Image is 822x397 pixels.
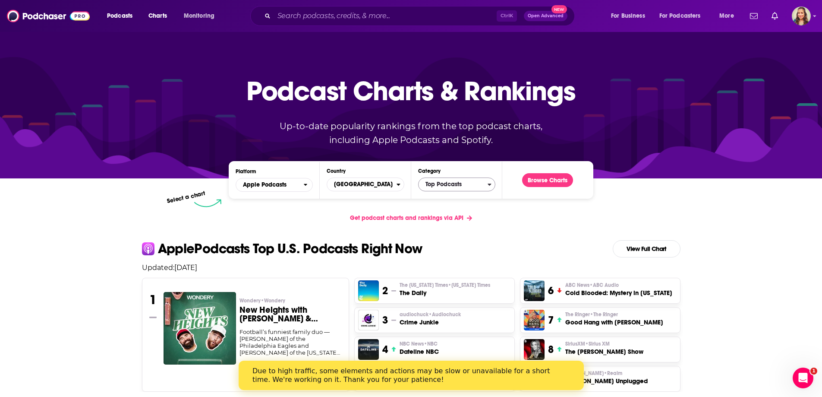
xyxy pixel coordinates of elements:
h3: Dateline NBC [400,347,439,356]
h3: [PERSON_NAME] Unplugged [565,377,648,385]
span: • ABC Audio [589,282,619,288]
img: apple Icon [142,242,154,255]
h3: The [PERSON_NAME] Show [565,347,643,356]
button: open menu [605,9,656,23]
p: Updated: [DATE] [135,264,687,272]
h3: 8 [548,343,554,356]
button: Countries [327,178,404,191]
a: Podchaser - Follow, Share and Rate Podcasts [7,8,90,24]
iframe: Intercom live chat [793,368,813,388]
h3: The Daily [400,289,490,297]
p: Wondery • Wondery [239,297,342,304]
h3: 1 [149,292,157,308]
img: New Heights with Jason & Travis Kelce [164,292,236,365]
a: View Full Chart [613,240,680,257]
span: 1 [810,368,817,375]
p: Apple Podcasts Top U.S. Podcasts Right Now [158,242,422,256]
h3: 4 [382,343,388,356]
button: open menu [178,9,226,23]
span: [PERSON_NAME] [565,370,622,377]
span: SiriusXM [565,340,610,347]
button: Browse Charts [522,173,573,187]
h3: 6 [548,284,554,297]
a: The Daily [358,280,379,301]
iframe: Intercom live chat banner [239,361,584,390]
span: Ctrl K [497,10,517,22]
button: open menu [101,9,144,23]
span: • [US_STATE] Times [448,282,490,288]
h3: Good Hang with [PERSON_NAME] [565,318,663,327]
a: NBC News•NBCDateline NBC [400,340,439,356]
button: open menu [713,9,745,23]
span: Podcasts [107,10,132,22]
p: SiriusXM • Sirius XM [565,340,643,347]
div: Football’s funniest family duo — [PERSON_NAME] of the Philadelphia Eagles and [PERSON_NAME] of th... [239,328,342,356]
span: • NBC [424,341,438,347]
img: The Megyn Kelly Show [524,339,545,360]
span: • The Ringer [590,311,618,318]
span: • Realm [604,370,622,376]
h3: Crime Junkie [400,318,461,327]
span: Logged in as adriana.guzman [792,6,811,25]
a: [PERSON_NAME]•Realm[PERSON_NAME] Unplugged [565,370,648,385]
h3: New Heights with [PERSON_NAME] & [PERSON_NAME] [239,306,342,323]
a: audiochuck•AudiochuckCrime Junkie [400,311,461,327]
span: Top Podcasts [419,177,488,192]
a: SiriusXM•Sirius XMThe [PERSON_NAME] Show [565,340,643,356]
p: The New York Times • New York Times [400,282,490,289]
button: open menu [236,178,313,192]
span: Wondery [239,297,285,304]
span: For Business [611,10,645,22]
a: Charts [143,9,172,23]
img: select arrow [194,199,221,207]
span: • Sirius XM [585,341,610,347]
span: Monitoring [184,10,214,22]
img: Dateline NBC [358,339,379,360]
img: Crime Junkie [358,310,379,330]
span: • Wondery [261,298,285,304]
img: Good Hang with Amy Poehler [524,310,545,330]
a: Get podcast charts and rankings via API [343,207,479,229]
a: The Ringer•The RingerGood Hang with [PERSON_NAME] [565,311,663,327]
a: Show notifications dropdown [746,9,761,23]
span: ABC News [565,282,619,289]
input: Search podcasts, credits, & more... [274,9,497,23]
div: Search podcasts, credits, & more... [258,6,583,26]
span: NBC News [400,340,438,347]
p: NBC News • NBC [400,340,439,347]
h3: 3 [382,314,388,327]
p: audiochuck • Audiochuck [400,311,461,318]
button: open menu [654,9,713,23]
p: ABC News • ABC Audio [565,282,672,289]
span: Get podcast charts and rankings via API [350,214,463,222]
p: Select a chart [167,190,206,205]
p: The Ringer • The Ringer [565,311,663,318]
a: Cold Blooded: Mystery in Alaska [524,280,545,301]
span: More [719,10,734,22]
button: Categories [418,178,495,191]
a: Wondery•WonderyNew Heights with [PERSON_NAME] & [PERSON_NAME] [239,297,342,328]
h2: Platforms [236,178,313,192]
h3: Cold Blooded: Mystery in [US_STATE] [565,289,672,297]
span: The Ringer [565,311,618,318]
a: ABC News•ABC AudioCold Blooded: Mystery in [US_STATE] [565,282,672,297]
span: New [551,5,567,13]
span: For Podcasters [659,10,701,22]
h3: 2 [382,284,388,297]
span: The [US_STATE] Times [400,282,490,289]
img: User Profile [792,6,811,25]
span: Open Advanced [528,14,564,18]
a: Show notifications dropdown [768,9,781,23]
